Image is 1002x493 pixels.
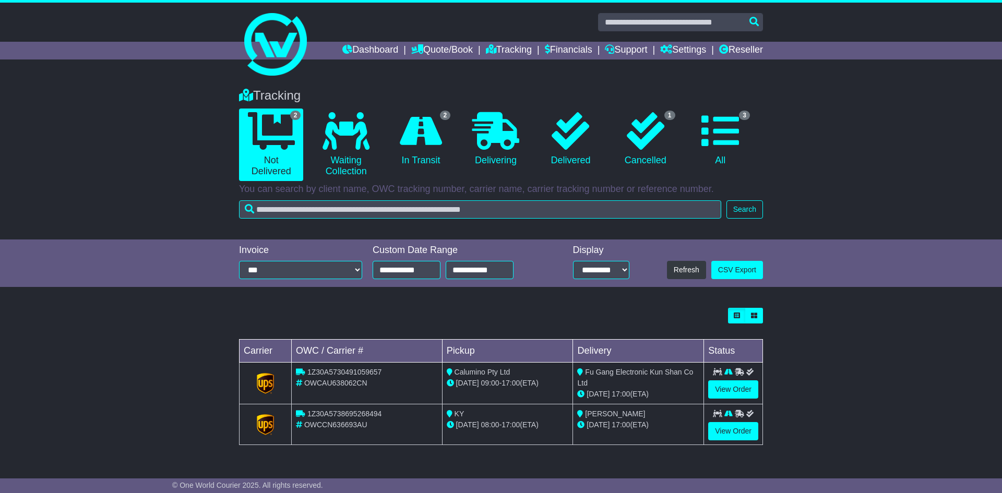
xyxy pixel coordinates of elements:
[342,42,398,59] a: Dashboard
[739,111,750,120] span: 3
[502,379,520,387] span: 17:00
[481,420,499,429] span: 08:00
[463,109,528,170] a: Delivering
[234,88,768,103] div: Tracking
[539,109,603,170] a: Delivered
[481,379,499,387] span: 09:00
[502,420,520,429] span: 17:00
[545,42,592,59] a: Financials
[257,373,275,394] img: GetCarrierServiceLogo
[708,422,758,440] a: View Order
[257,414,275,435] img: GetCarrierServiceLogo
[660,42,706,59] a: Settings
[411,42,473,59] a: Quote/Book
[239,184,763,195] p: You can search by client name, OWC tracking number, carrier name, carrier tracking number or refe...
[486,42,532,59] a: Tracking
[704,340,763,363] td: Status
[573,245,629,256] div: Display
[456,379,479,387] span: [DATE]
[573,340,704,363] td: Delivery
[726,200,763,219] button: Search
[292,340,443,363] td: OWC / Carrier #
[240,340,292,363] td: Carrier
[719,42,763,59] a: Reseller
[304,379,367,387] span: OWCAU638062CN
[172,481,323,489] span: © One World Courier 2025. All rights reserved.
[612,420,630,429] span: 17:00
[447,378,569,389] div: - (ETA)
[307,410,381,418] span: 1Z30A5738695268494
[587,420,610,429] span: [DATE]
[440,111,451,120] span: 2
[577,389,699,400] div: (ETA)
[577,419,699,430] div: (ETA)
[373,245,540,256] div: Custom Date Range
[708,380,758,399] a: View Order
[290,111,301,120] span: 2
[447,419,569,430] div: - (ETA)
[664,111,675,120] span: 1
[239,109,303,181] a: 2 Not Delivered
[667,261,706,279] button: Refresh
[612,390,630,398] span: 17:00
[442,340,573,363] td: Pickup
[711,261,763,279] a: CSV Export
[605,42,647,59] a: Support
[577,368,693,387] span: Fu Gang Electronic Kun Shan Co Ltd
[585,410,645,418] span: [PERSON_NAME]
[307,368,381,376] span: 1Z30A5730491059657
[455,410,464,418] span: KY
[587,390,610,398] span: [DATE]
[688,109,753,170] a: 3 All
[613,109,677,170] a: 1 Cancelled
[456,420,479,429] span: [DATE]
[314,109,378,181] a: Waiting Collection
[455,368,510,376] span: Calumino Pty Ltd
[304,420,367,429] span: OWCCN636693AU
[389,109,453,170] a: 2 In Transit
[239,245,362,256] div: Invoice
